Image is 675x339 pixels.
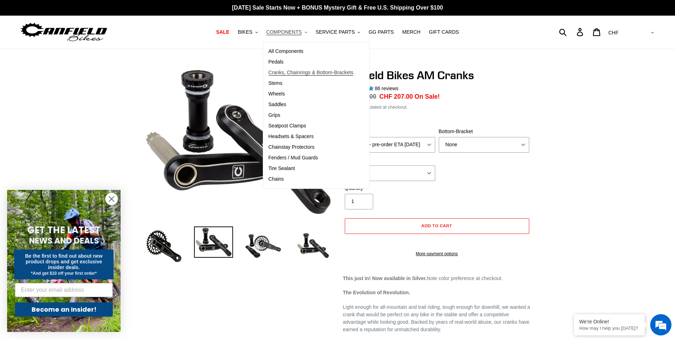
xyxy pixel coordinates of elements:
img: d_696896380_company_1647369064580_696896380 [23,35,40,53]
strong: The Evolution of Revolution. [343,290,410,295]
span: SERVICE PARTS [316,29,355,35]
input: Enter your email address [15,283,113,297]
label: Size [345,128,435,135]
div: Navigation go back [8,39,18,50]
label: Quantity [345,185,435,192]
img: Load image into Gallery viewer, CANFIELD-AM_DH-CRANKS [293,226,332,266]
img: Load image into Gallery viewer, Canfield Bikes AM Cranks [244,226,283,266]
a: All Components [263,46,359,57]
a: Stems [263,78,359,89]
span: Grips [269,112,280,118]
span: On Sale! [415,92,440,101]
span: Pedals [269,59,284,65]
span: Wheels [269,91,285,97]
img: Load image into Gallery viewer, Canfield Cranks [194,226,233,258]
button: COMPONENTS [263,27,311,37]
a: SALE [212,27,233,37]
span: Cranks, Chainrings & Bottom-Brackets [269,70,354,76]
p: Note color preference at checkout. [343,275,531,282]
s: CHF 215.00 [343,93,376,100]
button: Close dialog [105,193,118,205]
a: Cranks, Chainrings & Bottom-Brackets [263,67,359,78]
span: GIFT CARDS [429,29,459,35]
span: GET THE LATEST [27,224,100,236]
span: We're online! [41,89,98,161]
p: Light enough for all-mountain and trail riding, tough enough for downhill, we wanted a crank that... [343,304,531,333]
a: Tire Sealant [263,163,359,174]
span: NEWS AND DEALS [29,235,99,246]
span: GG PARTS [369,29,394,35]
textarea: Type your message and hit 'Enter' [4,194,135,219]
button: BIKES [234,27,261,37]
span: Seatpost Clamps [269,123,306,129]
input: Search [563,24,581,40]
h1: Canfield Bikes AM Cranks [343,69,531,82]
div: calculated at checkout. [343,104,531,111]
span: SALE [216,29,229,35]
span: Add to cart [421,223,452,228]
img: Canfield Bikes [20,21,108,43]
span: MERCH [402,29,420,35]
span: All Components [269,48,304,54]
div: Minimize live chat window [116,4,133,21]
button: Become an Insider! [15,302,113,317]
a: Headsets & Spacers [263,131,359,142]
a: Pedals [263,57,359,67]
span: Be the first to find out about new product drops and get exclusive insider deals. [25,253,103,270]
span: 86 reviews [375,86,398,91]
a: Grips [263,110,359,121]
span: Chains [269,176,284,182]
div: We're Online! [579,319,640,324]
a: Wheels [263,89,359,99]
img: Load image into Gallery viewer, Canfield Bikes AM Cranks [144,226,183,266]
span: Headsets & Spacers [269,133,314,140]
span: Chainstay Protectors [269,144,315,150]
span: Fenders / Mud Guards [269,155,318,161]
span: BIKES [238,29,252,35]
button: Add to cart [345,218,529,234]
a: Seatpost Clamps [263,121,359,131]
span: Tire Sealant [269,165,295,171]
span: CHF 207.00 [380,93,413,100]
strong: This just in! Now available in Silver. [343,275,427,281]
a: Chains [263,174,359,185]
label: Chainring [345,156,435,164]
span: *And get $10 off your first order* [31,271,96,276]
a: Fenders / Mud Guards [263,153,359,163]
span: Saddles [269,102,287,108]
label: Bottom-Bracket [439,128,529,135]
div: Chat with us now [48,40,130,49]
a: GG PARTS [365,27,397,37]
a: More payment options [345,251,529,257]
p: How may I help you today? [579,326,640,331]
button: SERVICE PARTS [312,27,364,37]
span: Stems [269,80,283,86]
a: Saddles [263,99,359,110]
span: COMPONENTS [266,29,302,35]
a: MERCH [399,27,424,37]
a: GIFT CARDS [425,27,463,37]
a: Chainstay Protectors [263,142,359,153]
